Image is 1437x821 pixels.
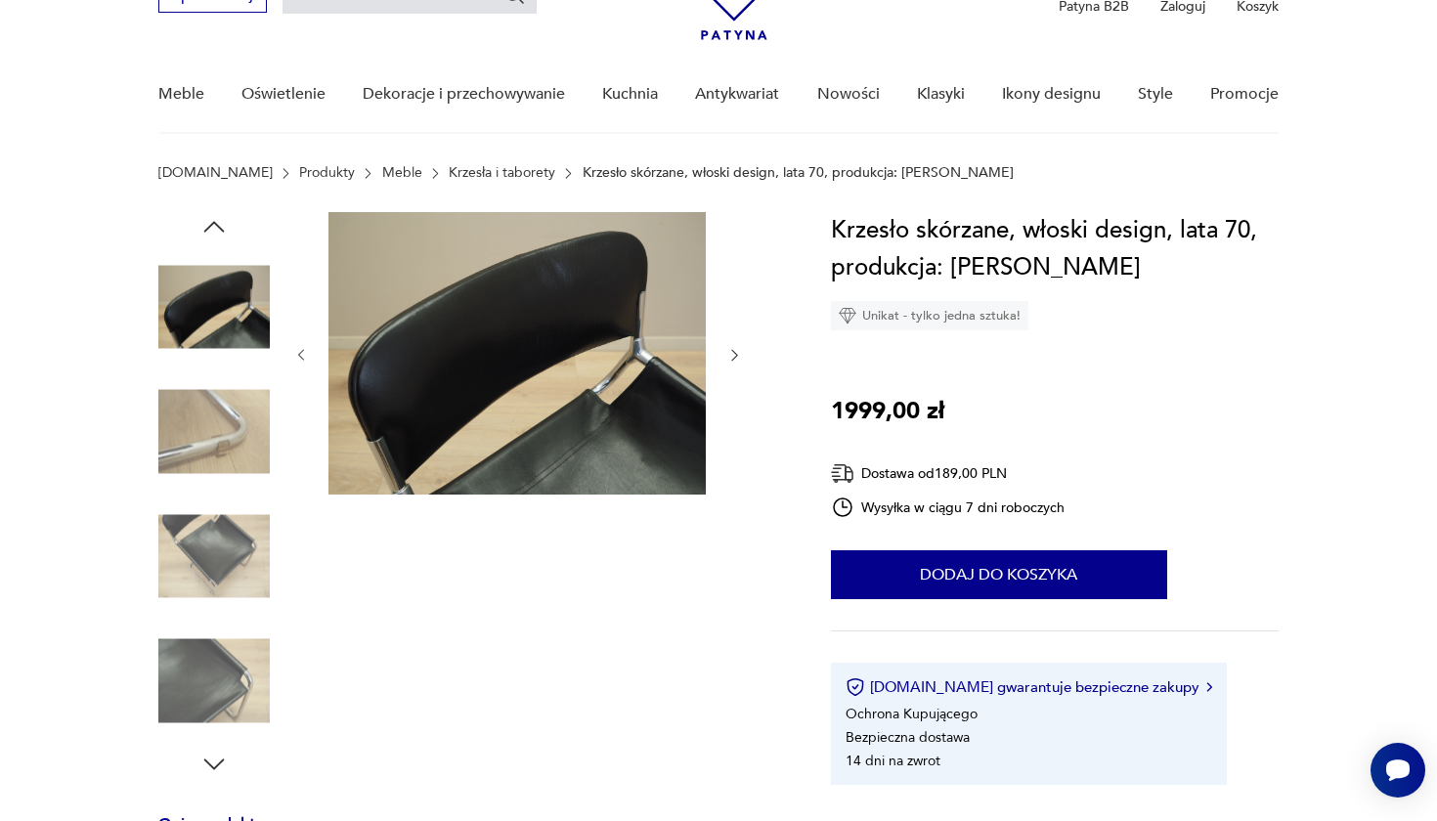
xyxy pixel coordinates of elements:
[299,165,355,181] a: Produkty
[846,677,865,697] img: Ikona certyfikatu
[158,626,270,737] img: Zdjęcie produktu Krzesło skórzane, włoski design, lata 70, produkcja: Włochy
[1210,57,1279,132] a: Promocje
[602,57,658,132] a: Kuchnia
[831,496,1066,519] div: Wysyłka w ciągu 7 dni roboczych
[846,752,940,770] li: 14 dni na zwrot
[158,376,270,488] img: Zdjęcie produktu Krzesło skórzane, włoski design, lata 70, produkcja: Włochy
[382,165,422,181] a: Meble
[831,550,1167,599] button: Dodaj do koszyka
[839,307,856,324] img: Ikona diamentu
[831,301,1028,330] div: Unikat - tylko jedna sztuka!
[449,165,555,181] a: Krzesła i taborety
[158,57,204,132] a: Meble
[846,705,978,723] li: Ochrona Kupującego
[158,500,270,612] img: Zdjęcie produktu Krzesło skórzane, włoski design, lata 70, produkcja: Włochy
[846,677,1212,697] button: [DOMAIN_NAME] gwarantuje bezpieczne zakupy
[158,251,270,363] img: Zdjęcie produktu Krzesło skórzane, włoski design, lata 70, produkcja: Włochy
[241,57,326,132] a: Oświetlenie
[1138,57,1173,132] a: Style
[1002,57,1101,132] a: Ikony designu
[831,461,1066,486] div: Dostawa od 189,00 PLN
[831,461,854,486] img: Ikona dostawy
[328,212,706,495] img: Zdjęcie produktu Krzesło skórzane, włoski design, lata 70, produkcja: Włochy
[846,728,970,747] li: Bezpieczna dostawa
[158,165,273,181] a: [DOMAIN_NAME]
[1206,682,1212,692] img: Ikona strzałki w prawo
[917,57,965,132] a: Klasyki
[695,57,779,132] a: Antykwariat
[1371,743,1425,798] iframe: Smartsupp widget button
[363,57,565,132] a: Dekoracje i przechowywanie
[583,165,1014,181] p: Krzesło skórzane, włoski design, lata 70, produkcja: [PERSON_NAME]
[831,212,1280,286] h1: Krzesło skórzane, włoski design, lata 70, produkcja: [PERSON_NAME]
[831,393,944,430] p: 1999,00 zł
[817,57,880,132] a: Nowości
